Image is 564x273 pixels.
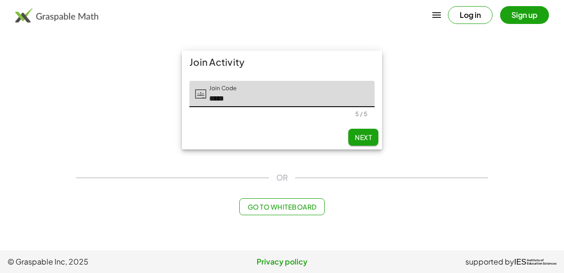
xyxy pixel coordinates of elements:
[247,203,316,211] span: Go to Whiteboard
[239,198,324,215] button: Go to Whiteboard
[500,6,549,24] button: Sign up
[514,256,556,267] a: IESInstitute ofEducation Sciences
[355,133,372,141] span: Next
[355,110,367,117] div: 5 / 5
[527,259,556,265] span: Institute of Education Sciences
[8,256,190,267] span: © Graspable Inc, 2025
[276,172,288,183] span: OR
[465,256,514,267] span: supported by
[182,51,382,73] div: Join Activity
[348,129,378,146] button: Next
[514,257,526,266] span: IES
[190,256,373,267] a: Privacy policy
[448,6,493,24] button: Log in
